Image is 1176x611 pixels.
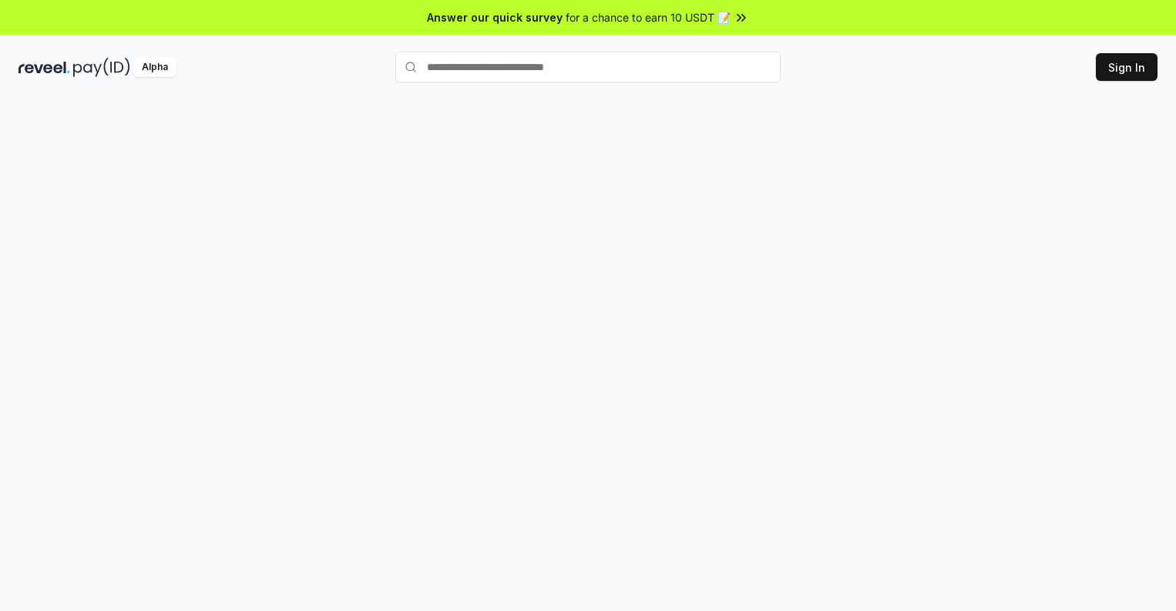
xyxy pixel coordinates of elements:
[566,9,731,25] span: for a chance to earn 10 USDT 📝
[73,58,130,77] img: pay_id
[1096,53,1158,81] button: Sign In
[18,58,70,77] img: reveel_dark
[133,58,176,77] div: Alpha
[427,9,563,25] span: Answer our quick survey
